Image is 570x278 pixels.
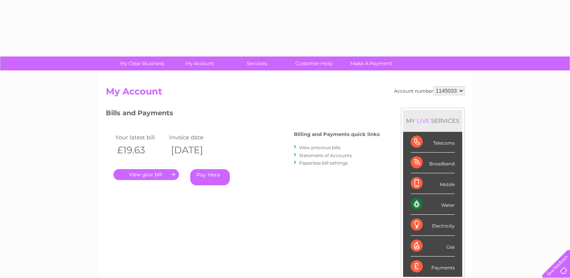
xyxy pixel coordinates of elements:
[411,132,455,153] div: Telecoms
[113,169,179,180] a: .
[411,257,455,277] div: Payments
[299,145,341,150] a: View previous bills
[283,57,345,70] a: Customer Help
[403,110,462,131] div: MY SERVICES
[394,86,465,95] div: Account number
[111,57,173,70] a: My Clear Business
[411,236,455,257] div: Gas
[190,169,230,185] a: Pay Here
[411,194,455,215] div: Water
[411,153,455,173] div: Broadband
[106,108,380,121] h3: Bills and Payments
[113,142,168,158] th: £19.63
[167,132,222,142] td: Invoice date
[299,160,348,166] a: Paperless bill settings
[340,57,402,70] a: Make A Payment
[415,117,431,124] div: LIVE
[113,132,168,142] td: Your latest bill
[411,173,455,194] div: Mobile
[226,57,288,70] a: Services
[299,153,352,158] a: Statement of Accounts
[106,86,465,101] h2: My Account
[167,142,222,158] th: [DATE]
[294,131,380,137] h4: Billing and Payments quick links
[411,215,455,235] div: Electricity
[168,57,231,70] a: My Account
